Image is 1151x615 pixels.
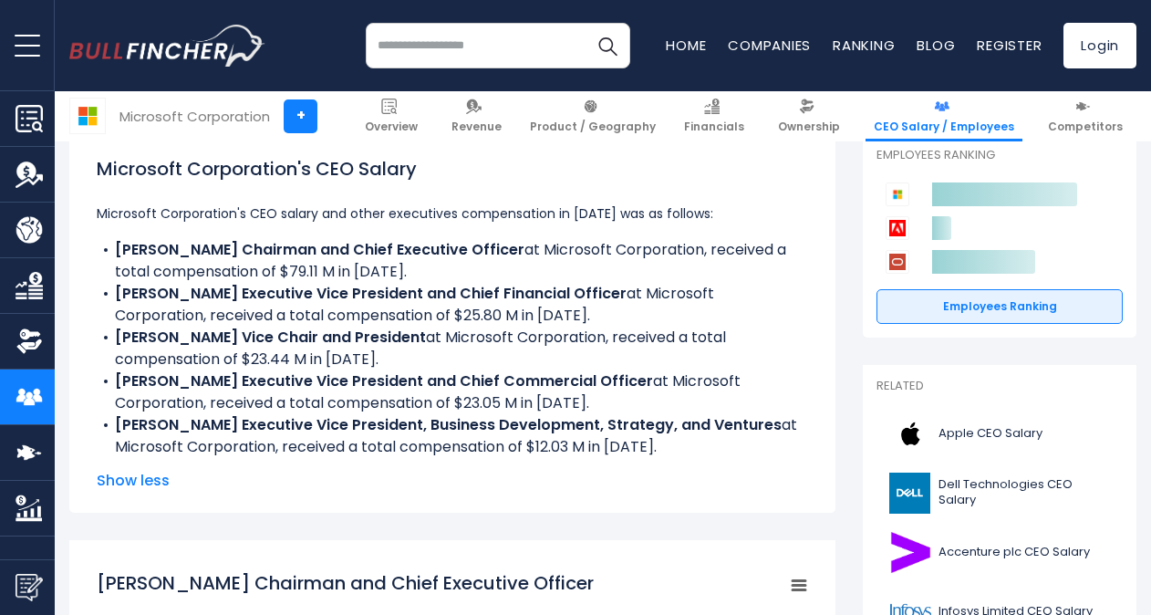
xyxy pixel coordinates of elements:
[876,468,1123,518] a: Dell Technologies CEO Salary
[585,23,630,68] button: Search
[115,239,524,260] b: [PERSON_NAME] Chairman and Chief Executive Officer
[977,36,1042,55] a: Register
[938,477,1112,508] span: Dell Technologies CEO Salary
[938,545,1090,560] span: Accenture plc CEO Salary
[876,289,1123,324] a: Employees Ranking
[1048,120,1123,134] span: Competitors
[115,327,426,348] b: [PERSON_NAME] Vice Chair and President
[886,182,909,206] img: Microsoft Corporation competitors logo
[115,283,627,304] b: [PERSON_NAME] Executive Vice President and Chief Financial Officer
[97,570,594,596] tspan: [PERSON_NAME] Chairman and Chief Executive Officer
[115,414,782,435] b: [PERSON_NAME] Executive Vice President, Business Development, Strategy, and Ventures
[917,36,955,55] a: Blog
[284,99,317,133] a: +
[886,216,909,240] img: Adobe competitors logo
[770,91,848,141] a: Ownership
[530,120,656,134] span: Product / Geography
[69,25,265,67] img: bullfincher logo
[876,527,1123,578] a: Accenture plc CEO Salary
[451,120,502,134] span: Revenue
[886,250,909,274] img: Oracle Corporation competitors logo
[70,99,105,133] img: MSFT logo
[97,414,808,458] li: at Microsoft Corporation, received a total compensation of $12.03 M in [DATE].
[365,120,418,134] span: Overview
[97,203,808,224] p: Microsoft Corporation's CEO salary and other executives compensation in [DATE] was as follows:
[666,36,706,55] a: Home
[97,370,808,414] li: at Microsoft Corporation, received a total compensation of $23.05 M in [DATE].
[876,379,1123,394] p: Related
[778,120,840,134] span: Ownership
[887,473,933,514] img: DELL logo
[887,532,933,573] img: ACN logo
[97,470,808,492] span: Show less
[938,426,1042,442] span: Apple CEO Salary
[876,409,1123,459] a: Apple CEO Salary
[887,413,933,454] img: AAPL logo
[97,155,808,182] h1: Microsoft Corporation's CEO Salary
[97,283,808,327] li: at Microsoft Corporation, received a total compensation of $25.80 M in [DATE].
[1063,23,1136,68] a: Login
[676,91,752,141] a: Financials
[866,91,1022,141] a: CEO Salary / Employees
[522,91,664,141] a: Product / Geography
[69,25,265,67] a: Go to homepage
[874,120,1014,134] span: CEO Salary / Employees
[833,36,895,55] a: Ranking
[97,327,808,370] li: at Microsoft Corporation, received a total compensation of $23.44 M in [DATE].
[16,328,43,355] img: Ownership
[115,370,653,391] b: [PERSON_NAME] Executive Vice President and Chief Commercial Officer
[357,91,426,141] a: Overview
[443,91,510,141] a: Revenue
[1040,91,1131,141] a: Competitors
[119,106,270,127] div: Microsoft Corporation
[876,148,1123,163] p: Employees Ranking
[97,239,808,283] li: at Microsoft Corporation, received a total compensation of $79.11 M in [DATE].
[684,120,744,134] span: Financials
[728,36,811,55] a: Companies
